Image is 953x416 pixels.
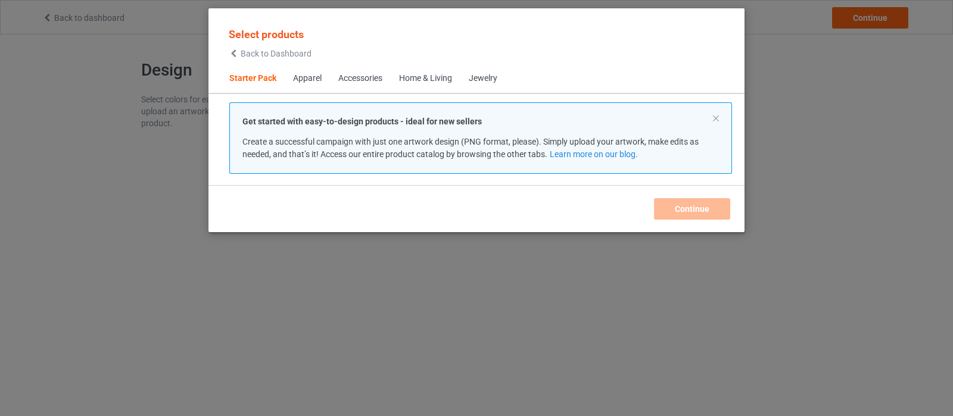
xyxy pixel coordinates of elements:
span: Select products [229,28,304,40]
a: Learn more on our blog. [550,149,638,159]
span: Starter Pack [221,64,285,93]
div: Home & Living [399,73,452,85]
strong: Get started with easy-to-design products - ideal for new sellers [242,117,482,126]
div: Accessories [338,73,382,85]
div: Apparel [293,73,322,85]
span: Back to Dashboard [241,49,312,58]
span: Create a successful campaign with just one artwork design (PNG format, please). Simply upload you... [242,137,699,159]
div: Jewelry [469,73,497,85]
